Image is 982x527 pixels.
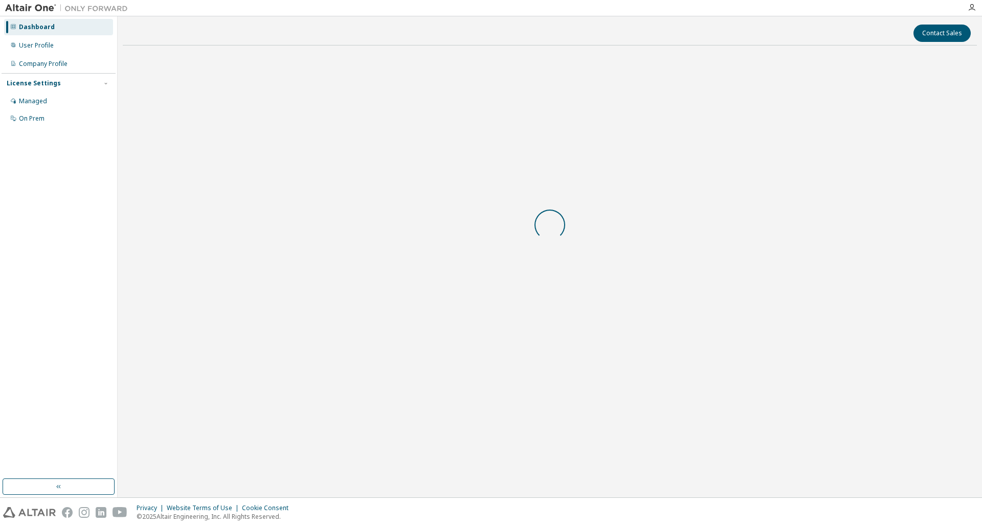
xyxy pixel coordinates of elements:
img: facebook.svg [62,507,73,518]
p: © 2025 Altair Engineering, Inc. All Rights Reserved. [137,512,295,521]
div: Company Profile [19,60,68,68]
img: instagram.svg [79,507,90,518]
div: On Prem [19,114,44,123]
div: Privacy [137,504,167,512]
img: youtube.svg [113,507,127,518]
div: License Settings [7,79,61,87]
img: altair_logo.svg [3,507,56,518]
div: Cookie Consent [242,504,295,512]
img: Altair One [5,3,133,13]
div: Dashboard [19,23,55,31]
div: User Profile [19,41,54,50]
div: Managed [19,97,47,105]
div: Website Terms of Use [167,504,242,512]
img: linkedin.svg [96,507,106,518]
button: Contact Sales [913,25,971,42]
